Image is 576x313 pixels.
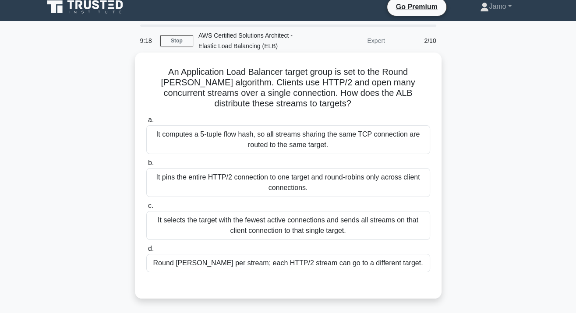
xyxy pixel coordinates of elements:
[145,67,431,109] h5: An Application Load Balancer target group is set to the Round [PERSON_NAME] algorithm. Clients us...
[135,32,160,49] div: 9:18
[148,159,154,166] span: b.
[391,1,443,12] a: Go Premium
[314,32,390,49] div: Expert
[148,116,154,123] span: a.
[146,125,430,154] div: It computes a 5‑tuple flow hash, so all streams sharing the same TCP connection are routed to the...
[390,32,442,49] div: 2/10
[146,211,430,240] div: It selects the target with the fewest active connections and sends all streams on that client con...
[148,245,154,252] span: d.
[146,254,430,272] div: Round [PERSON_NAME] per stream; each HTTP/2 stream can go to a different target.
[160,35,193,46] a: Stop
[146,168,430,197] div: It pins the entire HTTP/2 connection to one target and round-robins only across client connections.
[193,27,314,55] div: AWS Certified Solutions Architect - Elastic Load Balancing (ELB)
[148,202,153,209] span: c.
